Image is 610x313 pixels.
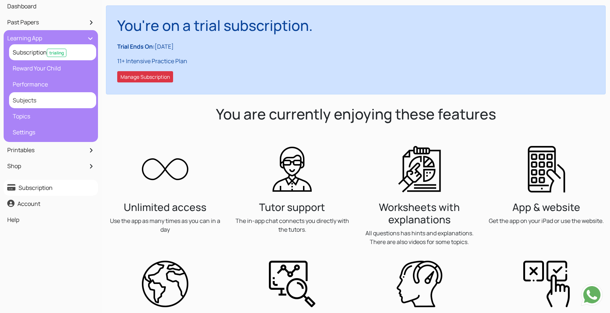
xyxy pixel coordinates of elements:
a: Subscriptiontrialing [11,46,94,58]
h1: You're on a trial subscription. [117,12,599,39]
img: View progression reports and monitor them to idenity weak areas and define a learning goal [269,261,315,307]
img: All answers come with detailed explanation to 11 plus questions and all other worksheets [396,146,443,192]
h3: Unlimited access [106,201,224,214]
a: Shop [5,160,96,172]
a: Topics [11,110,94,122]
p: 11+ Intensive Practice Plan [117,57,599,65]
b: Trial Ends On: [117,42,155,50]
h3: Tutor support [233,201,351,214]
p: All questions has hints and explanations. There are also videos for some topics. [360,229,479,246]
a: Subjects [11,94,94,106]
img: You can play the worksheets and get in touch with the tutors from anywhere around the world. [142,261,188,307]
a: Reward Your Child [11,62,94,74]
p: Get the app on your iPad or use the website. [487,216,606,225]
img: Access the worksheets on a tablet or the website [523,146,570,192]
a: Past Papers [5,16,96,28]
h3: App & website [487,201,606,214]
img: You are not bound to any contract so cancel whenever you want. [523,261,570,307]
a: Account [5,198,96,210]
h1: You are currently enjoying these features [106,100,606,128]
a: Learning App [5,32,96,44]
img: Anytime support available by our expert tutors. Use the in-app chat to ask anything to the tutors. [269,146,315,192]
img: Disvover 11 plus questions weaknesses and then work towards strenthening them. [396,261,443,307]
p: Use the app as many times as you can in a day [106,216,224,234]
span: trialing [47,49,66,57]
a: Performance [11,78,94,90]
img: Send whatsapp message to +442080035976 [581,284,603,306]
img: You get unlimited access to 11 plus questions and worksheets [142,146,188,192]
h3: Worksheets with explanations [360,201,479,225]
a: Settings [11,126,94,138]
p: The in-app chat connects you directly with the tutors. [233,216,351,234]
button: Manage Subscription [117,71,173,82]
p: [DATE] [117,42,599,51]
a: Help [5,214,96,226]
a: Subscription [5,182,96,194]
a: Printables [5,144,96,156]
